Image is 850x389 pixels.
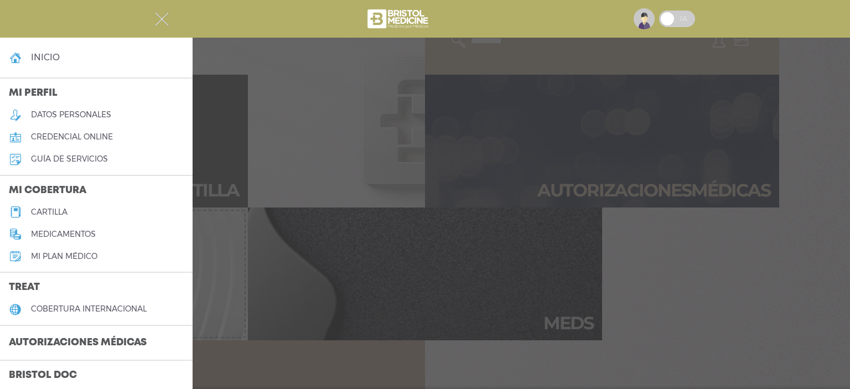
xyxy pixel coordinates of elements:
img: Cober_menu-close-white.svg [155,12,169,26]
h5: datos personales [31,110,111,120]
h4: inicio [31,52,60,63]
img: bristol-medicine-blanco.png [366,6,432,32]
h5: medicamentos [31,230,96,239]
h5: cartilla [31,208,68,217]
h5: guía de servicios [31,154,108,164]
h5: credencial online [31,132,113,142]
h5: Mi plan médico [31,252,97,261]
h5: cobertura internacional [31,304,147,314]
img: profile-placeholder.svg [634,8,655,29]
